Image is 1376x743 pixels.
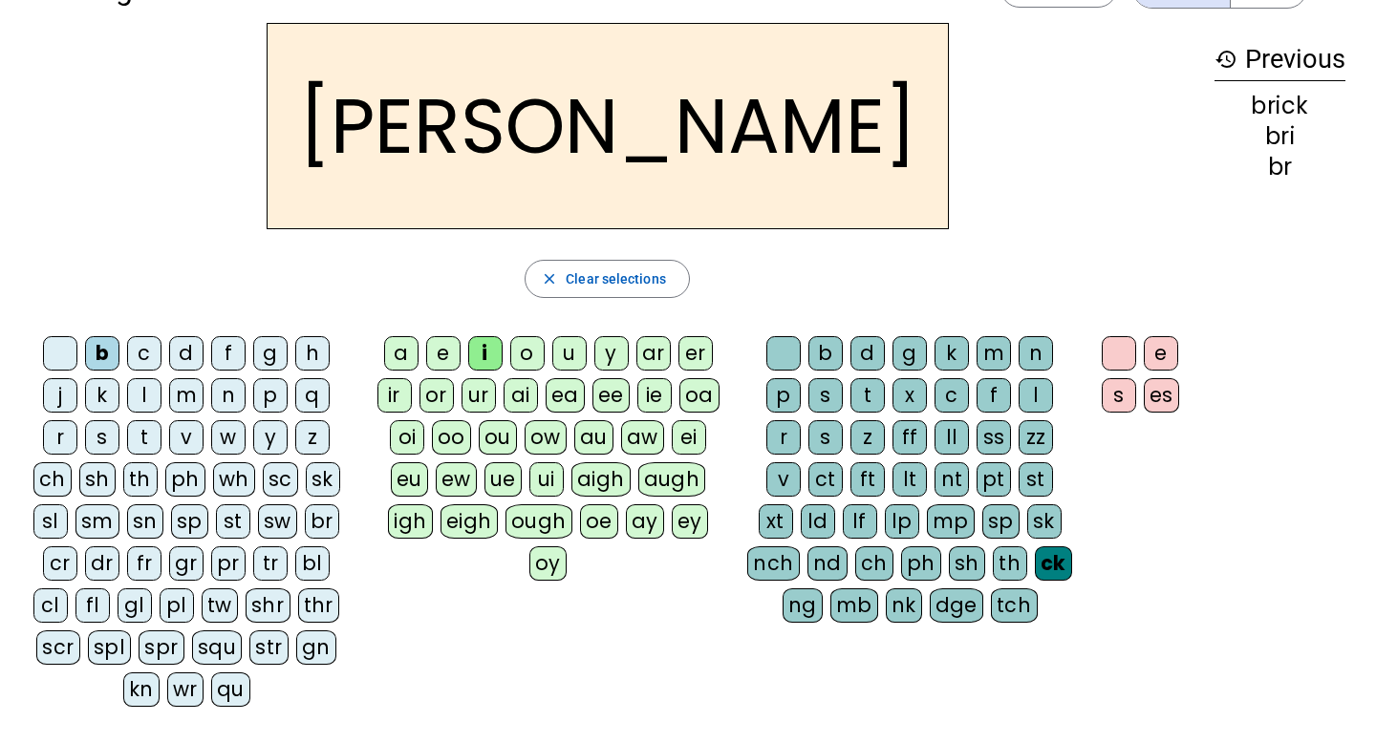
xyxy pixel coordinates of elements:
[566,267,666,290] span: Clear selections
[1215,38,1345,81] h3: Previous
[253,336,288,371] div: g
[892,336,927,371] div: g
[574,420,613,455] div: au
[246,588,290,623] div: shr
[626,504,664,539] div: ay
[306,462,340,497] div: sk
[991,588,1038,623] div: tch
[571,462,631,497] div: aigh
[479,420,517,455] div: ou
[79,462,116,497] div: sh
[295,336,330,371] div: h
[213,462,255,497] div: wh
[1144,336,1178,371] div: e
[679,378,720,413] div: oa
[759,504,793,539] div: xt
[935,462,969,497] div: nt
[211,672,250,707] div: qu
[886,588,922,623] div: nk
[165,462,205,497] div: ph
[75,504,119,539] div: sm
[525,260,690,298] button: Clear selections
[216,504,250,539] div: st
[419,378,454,413] div: or
[672,420,706,455] div: ei
[169,336,204,371] div: d
[36,630,80,665] div: scr
[249,630,289,665] div: str
[33,462,72,497] div: ch
[123,462,158,497] div: th
[253,378,288,413] div: p
[594,336,629,371] div: y
[468,336,503,371] div: i
[850,462,885,497] div: ft
[949,546,985,581] div: sh
[808,336,843,371] div: b
[766,462,801,497] div: v
[850,336,885,371] div: d
[127,378,161,413] div: l
[1215,95,1345,117] div: brick
[295,420,330,455] div: z
[436,462,477,497] div: ew
[1027,504,1062,539] div: sk
[855,546,893,581] div: ch
[127,336,161,371] div: c
[850,420,885,455] div: z
[169,420,204,455] div: v
[295,378,330,413] div: q
[1019,420,1053,455] div: zz
[253,420,288,455] div: y
[384,336,419,371] div: a
[541,270,558,287] mat-icon: close
[977,462,1011,497] div: pt
[127,504,163,539] div: sn
[43,546,77,581] div: cr
[169,546,204,581] div: gr
[580,504,618,539] div: oe
[621,420,664,455] div: aw
[211,336,246,371] div: f
[295,546,330,581] div: bl
[432,420,471,455] div: oo
[935,378,969,413] div: c
[1144,378,1179,413] div: es
[33,504,68,539] div: sl
[637,378,672,413] div: ie
[85,420,119,455] div: s
[830,588,878,623] div: mb
[901,546,941,581] div: ph
[296,630,336,665] div: gn
[75,588,110,623] div: fl
[1019,462,1053,497] div: st
[171,504,208,539] div: sp
[592,378,630,413] div: ee
[123,672,160,707] div: kn
[169,378,204,413] div: m
[927,504,975,539] div: mp
[267,23,949,229] h2: [PERSON_NAME]
[127,420,161,455] div: t
[263,462,298,497] div: sc
[850,378,885,413] div: t
[211,420,246,455] div: w
[192,630,243,665] div: squ
[1215,48,1237,71] mat-icon: history
[636,336,671,371] div: ar
[638,462,706,497] div: augh
[85,546,119,581] div: dr
[930,588,984,623] div: dge
[167,672,204,707] div: wr
[43,378,77,413] div: j
[211,546,246,581] div: pr
[672,504,708,539] div: ey
[118,588,152,623] div: gl
[801,504,835,539] div: ld
[298,588,340,623] div: thr
[529,546,567,581] div: oy
[505,504,572,539] div: ough
[127,546,161,581] div: fr
[783,588,823,623] div: ng
[253,546,288,581] div: tr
